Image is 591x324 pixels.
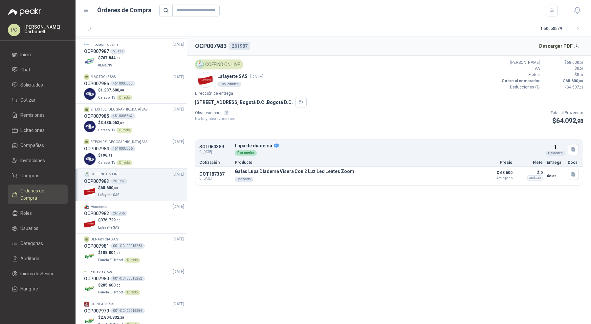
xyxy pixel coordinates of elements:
span: KLARENS [98,63,112,67]
a: Invitaciones [8,154,68,167]
span: 4.507 [569,85,583,89]
img: Company Logo [84,42,89,47]
p: $ [98,55,120,61]
a: Hangfire [8,283,68,295]
h3: OCP007982 [84,210,109,217]
span: ,08 [116,251,120,255]
a: Company LogoFerreplasticos[DATE] OCP007980001-OC -00015252Company Logo$285.600,00Panela El Trébol... [84,269,184,296]
p: Flete [516,161,543,164]
div: 261987 [110,179,127,184]
span: Compañías [20,142,44,149]
span: [DATE] [173,41,184,48]
span: ,00 [113,186,118,190]
div: Directo [124,290,140,295]
p: SITECH DE [GEOGRAPHIC_DATA] SAS [91,139,147,145]
p: COT187367 [199,171,231,177]
div: Incluido [527,175,543,181]
span: ,98 [576,118,583,124]
span: 285.600 [100,283,120,287]
span: [DATE] [173,106,184,112]
span: Inicio [20,51,31,58]
h3: OCP007980 [84,275,109,282]
span: 68.600 [567,60,583,65]
span: ,00 [579,61,583,64]
p: $ [98,87,132,93]
div: 51383 [110,49,125,54]
div: Directo [117,95,132,100]
img: Logo peakr [8,8,41,16]
span: [DATE] [173,204,184,210]
span: ,00 [579,73,583,77]
span: Roles [20,210,32,217]
p: Total al Proveedor [551,110,583,116]
div: PC [8,24,20,36]
div: 001-OC -00015263 [110,243,145,249]
span: Remisiones [20,112,45,119]
div: Unidades [545,151,565,156]
p: $ [98,185,121,191]
div: 261986 [110,211,127,216]
p: Producto [235,161,476,164]
p: $ [98,217,121,223]
img: Company Logo [84,218,96,230]
p: MAC TOOLS SAS [91,74,116,80]
p: [PERSON_NAME] [500,60,540,66]
p: $ [98,314,140,321]
a: SITECH DE [GEOGRAPHIC_DATA] SAS[DATE] OCP0079854510008367Company Logo$3.435.063,52Caracol TVDirecto [84,106,184,133]
div: 1 - 50 de 8579 [540,24,583,34]
p: Homecenter [91,204,109,210]
p: IVA [500,65,540,72]
img: Company Logo [84,251,96,262]
span: Invitaciones [20,157,45,164]
div: Mandato [235,177,253,182]
h3: OCP007984 [84,145,109,152]
div: 001-OC -00015252 [110,276,145,281]
img: Company Logo [84,88,96,100]
p: Cobro al comprador [500,78,540,84]
a: Remisiones [8,109,68,121]
span: Licitaciones [20,127,45,134]
p: SITECH DE [GEOGRAPHIC_DATA] SAS [91,107,147,112]
span: ,73 [107,154,112,157]
a: Usuarios [8,222,68,235]
p: Gafas Lupa Diadema Visera Con 2 Luz Led Lentes Zoom [235,169,354,174]
span: [DATE] [173,139,184,145]
span: [DATE] [173,269,184,275]
div: 1 solicitudes [217,82,241,87]
p: Lafayette SAS [217,73,263,80]
a: Licitaciones [8,124,68,137]
span: 376.729 [100,218,120,222]
p: Observaciones [195,110,235,116]
p: Lupa de diadema [235,143,543,149]
img: Company Logo [84,302,89,307]
span: C: [DATE] [199,149,231,155]
p: Fletes [500,72,540,78]
span: Solicitudes [20,81,43,88]
img: Company Logo [84,186,96,197]
div: COFEIND ON LINE [195,60,243,69]
p: COFEIND ON LINE [91,172,120,177]
a: MAC TOOLS SAS[DATE] OCP0079864510008355Company Logo$1.237.600,00Caracol TVDirecto [84,74,184,101]
span: ,02 [579,86,583,89]
span: Anticipado [480,177,513,180]
span: ,00 [116,218,120,222]
p: $ [98,120,132,126]
a: Compañías [8,139,68,152]
p: Ferreplasticos [91,269,113,274]
span: 3.435.063 [100,120,124,125]
span: Usuarios [20,225,38,232]
p: [PERSON_NAME] Carbonell [24,25,68,34]
h3: OCP007985 [84,112,109,120]
span: 108.804 [100,250,120,255]
p: Deducciones [500,84,540,90]
span: Panela El Trébol [98,258,123,262]
span: Lafayette SAS [98,193,120,197]
span: 767.844 [100,56,120,60]
span: ,00 [578,79,583,83]
p: 1 [554,143,557,151]
span: ,00 [116,284,120,287]
a: Cotizar [8,94,68,106]
span: Caracol TV [98,161,115,164]
a: Company LogoImposeg Industrial[DATE] OCP00798751383Company Logo$767.844,08KLARENS [84,41,184,68]
span: ,52 [119,121,124,125]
